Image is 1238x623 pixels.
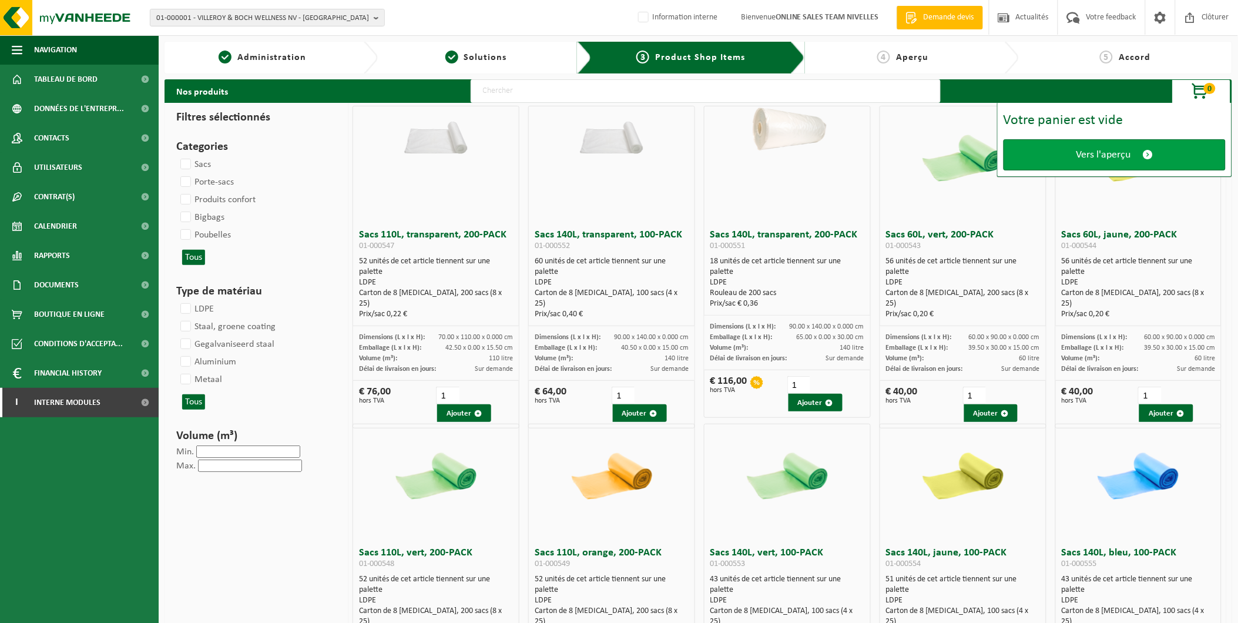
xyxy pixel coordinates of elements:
div: Prix/sac 0,22 € [359,309,513,320]
h3: Sacs 140L, jaune, 100-PACK [886,548,1040,571]
span: Administration [237,53,306,62]
span: 60.00 x 90.00 x 0.000 cm [969,334,1040,341]
input: 1 [612,387,635,404]
span: 110 litre [489,355,513,362]
span: Délai de livraison en jours: [886,366,963,373]
span: Documents [34,270,79,300]
span: Conditions d'accepta... [34,329,123,359]
div: Carton de 8 [MEDICAL_DATA], 200 sacs (8 x 25) [1062,288,1216,309]
label: Porte-sacs [178,173,234,191]
span: 1 [219,51,232,63]
input: Chercher [471,79,941,103]
div: € 76,00 [359,387,391,404]
label: Bigbags [178,209,224,226]
span: Tableau de bord [34,65,98,94]
div: € 116,00 [710,376,747,394]
img: 01-000551 [737,106,837,156]
div: LDPE [359,595,513,606]
span: Sur demande [650,366,689,373]
span: Rapports [34,241,70,270]
span: Emballage (L x l x H): [710,334,773,341]
h3: Volume (m³) [176,427,331,445]
span: Demande devis [921,12,977,24]
span: 01-000001 - VILLEROY & BOCH WELLNESS NV - [GEOGRAPHIC_DATA] [156,9,369,27]
div: LDPE [710,595,864,606]
span: Sur demande [1177,366,1215,373]
div: € 40,00 [1062,387,1093,404]
div: € 64,00 [535,387,566,404]
label: Poubelles [178,226,231,244]
span: 90.00 x 140.00 x 0.000 cm [790,323,864,330]
img: 01-000554 [913,424,1013,524]
span: Dimensions (L x l x H): [710,323,776,330]
label: Information interne [636,9,717,26]
label: Produits confort [178,191,256,209]
h3: Type de matériau [176,283,331,300]
div: LDPE [886,277,1040,288]
img: 01-000543 [913,106,1013,206]
button: Tous [182,250,205,265]
span: 01-000548 [359,560,394,568]
span: Navigation [34,35,77,65]
div: Prix/sac 0,40 € [535,309,689,320]
button: 01-000001 - VILLEROY & BOCH WELLNESS NV - [GEOGRAPHIC_DATA] [150,9,385,26]
img: 01-000552 [562,106,662,156]
span: Volume (m³): [535,355,573,362]
span: hors TVA [359,397,391,404]
div: Carton de 8 [MEDICAL_DATA], 200 sacs (8 x 25) [886,288,1040,309]
span: Délai de livraison en jours: [710,355,787,362]
div: Prix/sac 0,20 € [886,309,1040,320]
span: 4 [877,51,890,63]
span: hors TVA [1062,397,1093,404]
span: Financial History [34,359,102,388]
span: Vers l'aperçu [1076,149,1131,161]
img: 01-000548 [386,424,486,524]
span: Emballage (L x l x H): [359,344,421,351]
span: Contacts [34,123,69,153]
span: Sur demande [475,366,513,373]
span: 01-000551 [710,242,746,250]
div: LDPE [359,277,513,288]
a: 1Administration [170,51,354,65]
div: Carton de 8 [MEDICAL_DATA], 100 sacs (4 x 25) [535,288,689,309]
button: Ajouter [789,394,843,411]
span: Sur demande [1002,366,1040,373]
div: 52 unités de cet article tiennent sur une palette [359,256,513,320]
span: Sur demande [826,355,864,362]
label: Sacs [178,156,211,173]
h2: Nos produits [165,79,240,103]
span: 60 litre [1195,355,1215,362]
span: 60 litre [1019,355,1040,362]
a: 4Aperçu [811,51,995,65]
input: 1 [787,376,810,394]
span: 0 [1204,83,1216,94]
label: Min. [176,447,194,457]
label: Staal, groene coating [178,318,276,336]
button: Tous [182,394,205,410]
label: Metaal [178,371,222,388]
h3: Sacs 140L, transparent, 100-PACK [535,230,689,253]
img: 01-000553 [737,424,837,524]
div: LDPE [886,595,1040,606]
span: Délai de livraison en jours: [359,366,436,373]
h3: Sacs 140L, vert, 100-PACK [710,548,864,571]
span: hors TVA [710,387,747,394]
span: 39.50 x 30.00 x 15.00 cm [969,344,1040,351]
div: LDPE [710,277,864,288]
input: 1 [963,387,986,404]
span: Emballage (L x l x H): [535,344,597,351]
span: Utilisateurs [34,153,82,182]
span: 01-000544 [1062,242,1097,250]
span: Contrat(s) [34,182,75,212]
span: 5 [1100,51,1113,63]
div: 56 unités de cet article tiennent sur une palette [886,256,1040,320]
div: LDPE [1062,277,1216,288]
img: 01-000549 [562,424,662,524]
button: Ajouter [437,404,491,422]
span: Solutions [464,53,507,62]
img: 01-000547 [386,106,486,156]
span: Aperçu [896,53,928,62]
span: 2 [445,51,458,63]
span: 70.00 x 110.00 x 0.000 cm [438,334,513,341]
span: Dimensions (L x l x H): [359,334,425,341]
